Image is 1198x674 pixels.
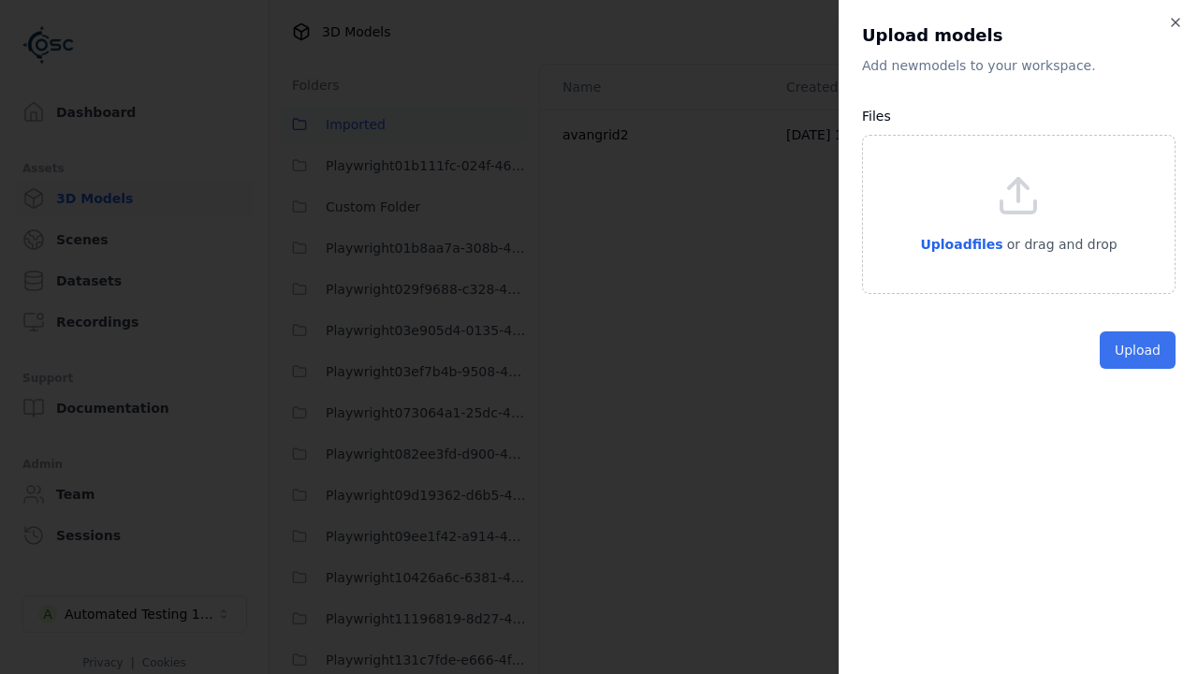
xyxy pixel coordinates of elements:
[1100,331,1176,369] button: Upload
[862,22,1176,49] h2: Upload models
[920,237,1002,252] span: Upload files
[862,56,1176,75] p: Add new model s to your workspace.
[862,109,891,124] label: Files
[1003,233,1118,256] p: or drag and drop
